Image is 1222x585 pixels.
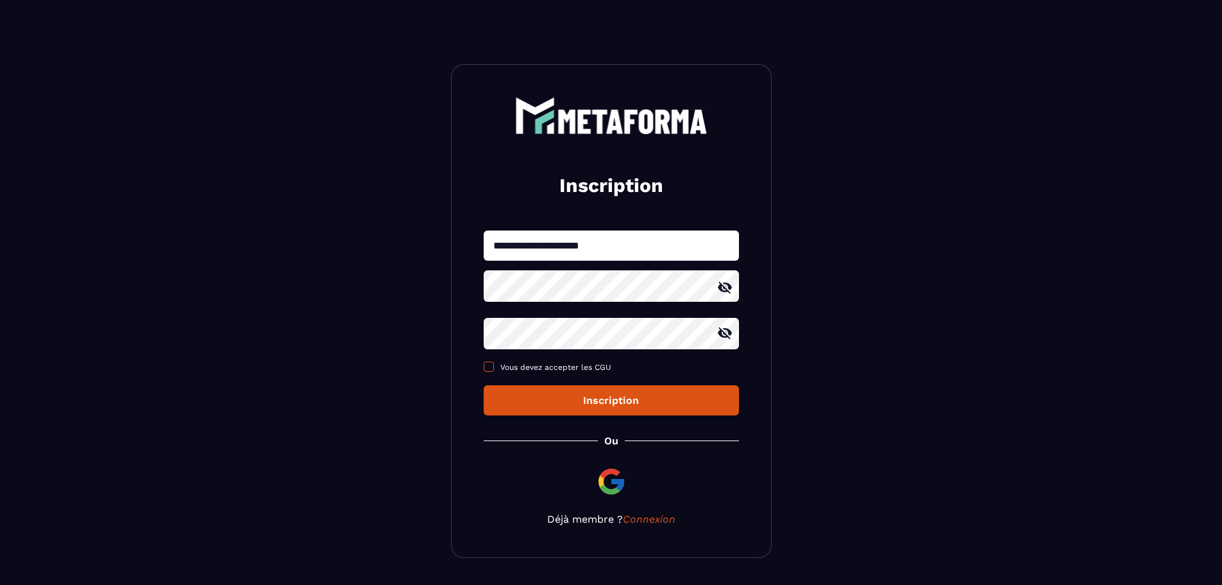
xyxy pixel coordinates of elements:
[500,363,611,372] span: Vous devez accepter les CGU
[596,466,627,497] img: google
[623,513,675,525] a: Connexion
[484,97,739,134] a: logo
[499,173,724,198] h2: Inscription
[604,435,618,447] p: Ou
[484,513,739,525] p: Déjà membre ?
[515,97,708,134] img: logo
[484,385,739,415] button: Inscription
[494,394,729,406] div: Inscription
